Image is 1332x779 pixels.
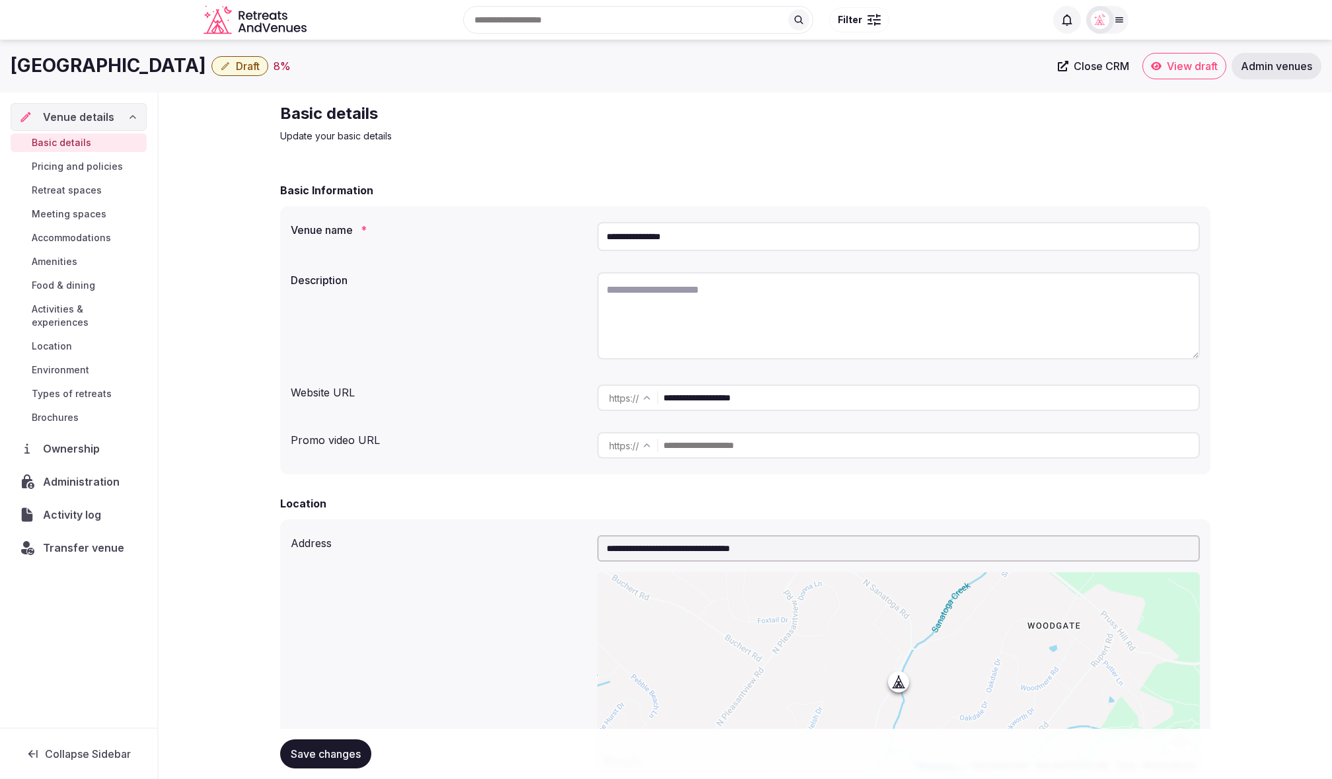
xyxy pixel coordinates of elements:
label: Venue name [291,225,587,235]
h1: [GEOGRAPHIC_DATA] [11,53,206,79]
span: Save changes [291,747,361,760]
span: Pricing and policies [32,160,123,173]
a: Location [11,337,147,355]
span: Food & dining [32,279,95,292]
a: Basic details [11,133,147,152]
a: Brochures [11,408,147,427]
span: View draft [1167,59,1218,73]
span: Ownership [43,441,105,457]
a: Pricing and policies [11,157,147,176]
span: Environment [32,363,89,377]
span: Brochures [32,411,79,424]
span: Admin venues [1241,59,1312,73]
a: Visit the homepage [203,5,309,35]
span: Activity log [43,507,106,523]
span: Activities & experiences [32,303,141,329]
div: Address [291,530,587,551]
a: Activities & experiences [11,300,147,332]
svg: Retreats and Venues company logo [203,5,309,35]
span: Amenities [32,255,77,268]
a: Retreat spaces [11,181,147,200]
button: Collapse Sidebar [11,739,147,768]
span: Types of retreats [32,387,112,400]
h2: Basic Information [280,182,373,198]
a: View draft [1142,53,1226,79]
a: Close CRM [1050,53,1137,79]
a: Activity log [11,501,147,529]
button: Map camera controls [1167,728,1193,755]
button: Transfer venue [11,534,147,562]
a: Environment [11,361,147,379]
a: Accommodations [11,229,147,247]
span: Draft [236,59,260,73]
div: 8 % [274,58,291,74]
span: Basic details [32,136,91,149]
span: Transfer venue [43,540,124,556]
a: Amenities [11,252,147,271]
span: Accommodations [32,231,111,244]
a: Administration [11,468,147,496]
span: Retreat spaces [32,184,102,197]
h2: Location [280,496,326,511]
button: Filter [829,7,889,32]
p: Update your basic details [280,130,724,143]
label: Description [291,275,587,285]
span: Administration [43,474,125,490]
a: Admin venues [1232,53,1321,79]
span: Collapse Sidebar [45,747,131,760]
span: Location [32,340,72,353]
div: Promo video URL [291,427,587,448]
h2: Basic details [280,103,724,124]
span: Meeting spaces [32,207,106,221]
a: Types of retreats [11,385,147,403]
button: Draft [211,56,268,76]
button: Save changes [280,739,371,768]
span: Venue details [43,109,114,125]
a: Food & dining [11,276,147,295]
button: 8% [274,58,291,74]
span: Filter [838,13,862,26]
a: Ownership [11,435,147,463]
div: Website URL [291,379,587,400]
a: Meeting spaces [11,205,147,223]
img: miaceralde [1091,11,1109,29]
span: Close CRM [1074,59,1129,73]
